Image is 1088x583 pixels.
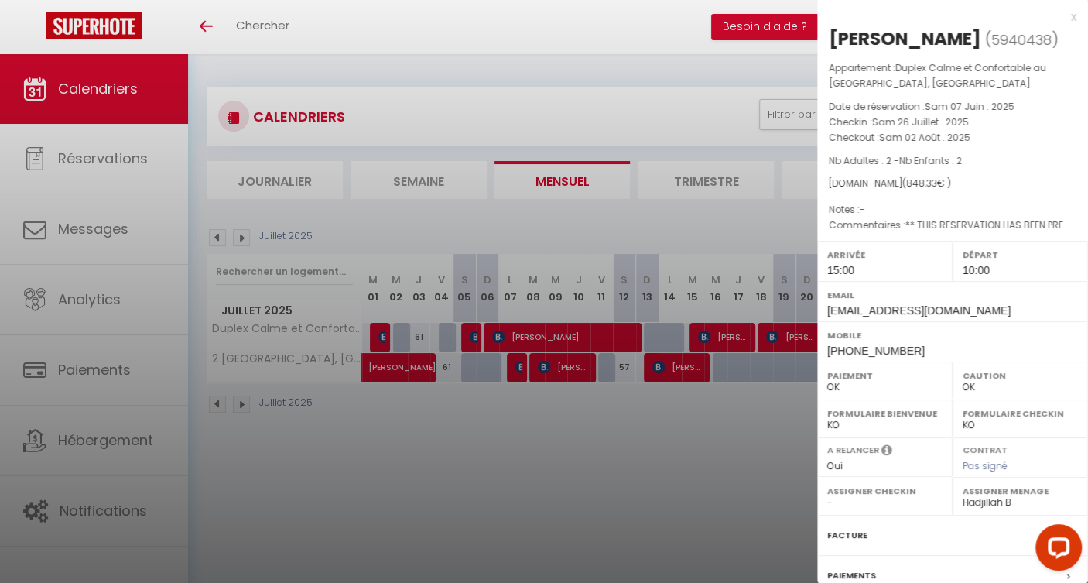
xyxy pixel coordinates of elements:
[827,247,943,262] label: Arrivée
[827,483,943,499] label: Assigner Checkin
[827,304,1011,317] span: [EMAIL_ADDRESS][DOMAIN_NAME]
[963,264,990,276] span: 10:00
[817,8,1076,26] div: x
[827,287,1078,303] label: Email
[827,264,854,276] span: 15:00
[1023,518,1088,583] iframe: LiveChat chat widget
[872,115,969,129] span: Sam 26 Juillet . 2025
[985,29,1059,50] span: ( )
[829,154,962,167] span: Nb Adultes : 2 -
[829,60,1076,91] p: Appartement :
[925,100,1014,113] span: Sam 07 Juin . 2025
[963,459,1008,472] span: Pas signé
[899,154,962,167] span: Nb Enfants : 2
[829,61,1046,90] span: Duplex Calme et Confortable au [GEOGRAPHIC_DATA], [GEOGRAPHIC_DATA]
[829,130,1076,146] p: Checkout :
[963,368,1078,383] label: Caution
[829,218,1076,233] p: Commentaires :
[963,444,1008,454] label: Contrat
[902,177,951,190] span: ( € )
[829,99,1076,115] p: Date de réservation :
[827,345,925,357] span: [PHONE_NUMBER]
[827,368,943,383] label: Paiement
[829,177,1076,191] div: [DOMAIN_NAME]
[906,177,937,190] span: 848.33
[963,247,1078,262] label: Départ
[991,30,1052,50] span: 5940438
[881,444,892,461] i: Sélectionner OUI si vous souhaiter envoyer les séquences de messages post-checkout
[963,483,1078,499] label: Assigner Menage
[827,328,1078,343] label: Mobile
[829,202,1076,218] p: Notes :
[879,131,970,144] span: Sam 02 Août . 2025
[963,406,1078,421] label: Formulaire Checkin
[829,26,981,51] div: [PERSON_NAME]
[827,527,867,544] label: Facture
[827,444,879,457] label: A relancer
[827,406,943,421] label: Formulaire Bienvenue
[829,115,1076,130] p: Checkin :
[860,203,865,216] span: -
